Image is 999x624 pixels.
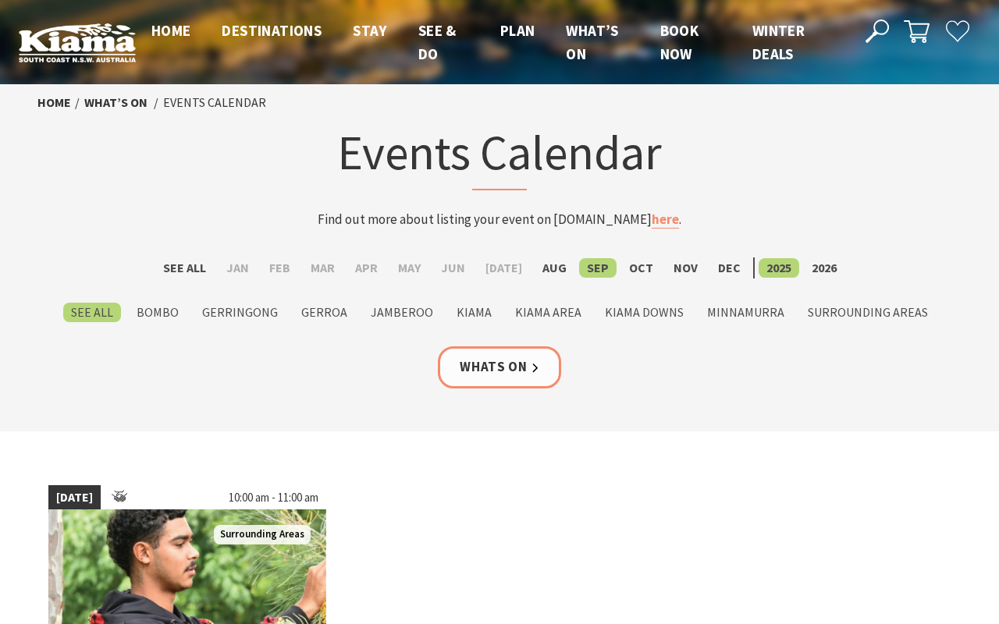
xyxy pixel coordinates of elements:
[163,93,266,113] li: Events Calendar
[449,303,499,322] label: Kiama
[129,303,187,322] label: Bombo
[433,258,473,278] label: Jun
[84,94,148,111] a: What’s On
[710,258,748,278] label: Dec
[194,303,286,322] label: Gerringong
[579,258,617,278] label: Sep
[804,258,844,278] label: 2026
[699,303,792,322] label: Minnamurra
[363,303,441,322] label: Jamberoo
[800,303,936,322] label: Surrounding Areas
[566,21,618,63] span: What’s On
[63,303,121,322] label: See All
[478,258,530,278] label: [DATE]
[507,303,589,322] label: Kiama Area
[652,211,679,229] a: here
[219,258,257,278] label: Jan
[535,258,574,278] label: Aug
[261,258,298,278] label: Feb
[221,485,326,510] span: 10:00 am - 11:00 am
[752,21,805,63] span: Winter Deals
[390,258,428,278] label: May
[353,21,387,40] span: Stay
[666,258,706,278] label: Nov
[222,21,322,40] span: Destinations
[660,21,699,63] span: Book now
[136,19,848,66] nav: Main Menu
[759,258,799,278] label: 2025
[194,209,805,230] p: Find out more about listing your event on [DOMAIN_NAME] .
[48,485,101,510] span: [DATE]
[194,121,805,190] h1: Events Calendar
[418,21,457,63] span: See & Do
[597,303,691,322] label: Kiama Downs
[293,303,355,322] label: Gerroa
[151,21,191,40] span: Home
[347,258,386,278] label: Apr
[37,94,71,111] a: Home
[19,23,136,63] img: Kiama Logo
[500,21,535,40] span: Plan
[303,258,343,278] label: Mar
[438,346,561,388] a: Whats On
[214,525,311,544] span: Surrounding Areas
[621,258,661,278] label: Oct
[155,258,214,278] label: See All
